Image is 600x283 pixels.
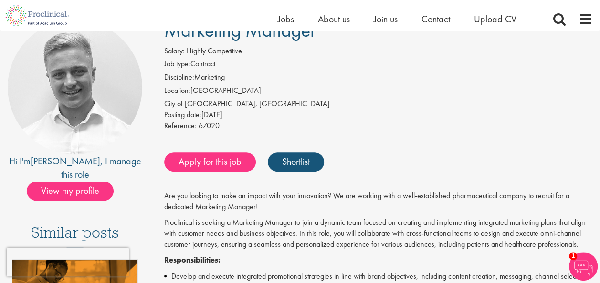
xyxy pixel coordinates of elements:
[187,46,242,56] span: Highly Competitive
[164,152,256,172] a: Apply for this job
[164,85,190,96] label: Location:
[7,248,129,276] iframe: reCAPTCHA
[164,110,593,121] div: [DATE]
[27,183,123,196] a: View my profile
[569,252,598,281] img: Chatbot
[164,72,593,85] li: Marketing
[199,121,220,131] span: 67020
[278,13,294,25] a: Jobs
[27,182,114,201] span: View my profile
[164,110,201,120] span: Posting date:
[421,13,450,25] a: Contact
[374,13,398,25] a: Join us
[164,255,221,265] strong: Responsibilities:
[164,59,593,72] li: Contract
[164,85,593,99] li: [GEOGRAPHIC_DATA]
[318,13,350,25] a: About us
[164,121,197,131] label: Reference:
[8,20,142,154] img: imeage of recruiter Joshua Bye
[474,13,516,25] a: Upload CV
[164,191,593,212] p: Are you looking to make an impact with your innovation? We are working with a well-established ph...
[31,155,100,167] a: [PERSON_NAME]
[164,99,593,110] div: City of [GEOGRAPHIC_DATA], [GEOGRAPHIC_DATA]
[164,72,194,83] label: Discipline:
[164,46,185,57] label: Salary:
[268,152,324,172] a: Shortlist
[569,252,577,260] span: 1
[164,59,190,70] label: Job type:
[31,224,119,247] h3: Similar posts
[164,217,593,250] p: Proclinical is seeking a Marketing Manager to join a dynamic team focused on creating and impleme...
[7,154,143,182] div: Hi I'm , I manage this role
